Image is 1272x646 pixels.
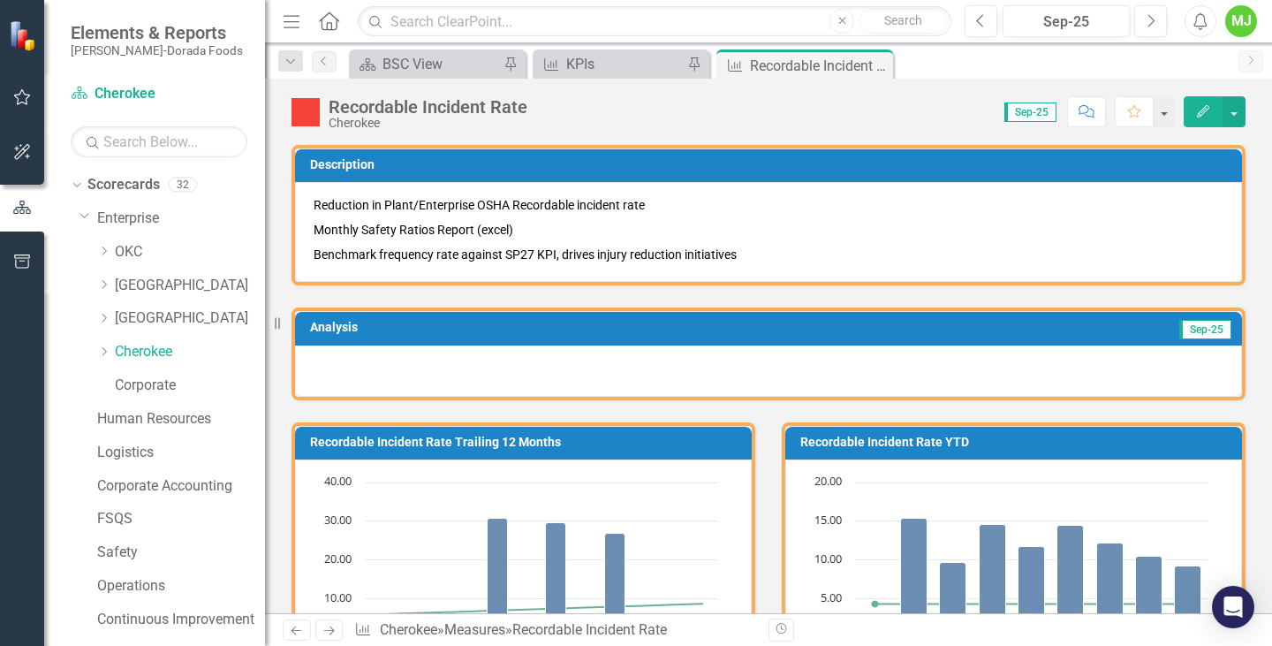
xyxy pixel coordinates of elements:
[354,620,755,641] div: » »
[324,551,352,566] text: 20.00
[324,589,352,605] text: 10.00
[87,175,160,195] a: Scorecards
[169,178,197,193] div: 32
[512,621,667,638] div: Recordable Incident Rate
[884,13,922,27] span: Search
[488,519,508,638] path: Feb-25, 30.81108645. Monthly Actual.
[1018,547,1045,638] path: May-25, 11.74494674. YTD Actual.
[814,473,842,489] text: 20.00
[940,563,966,638] path: Mar-25, 9.68607433. YTD Actual.
[97,576,265,597] a: Operations
[329,97,527,117] div: Recordable Incident Rate
[605,534,625,638] path: Jun-25, 26.77906734. Monthly Actual.
[314,196,1223,217] p: Reduction in Plant/Enterprise OSHA Recordable incident rate
[324,512,352,528] text: 30.00
[872,601,879,608] path: Jan-25, 4.29. YTD Target.
[750,55,889,77] div: Recordable Incident Rate
[329,117,527,130] div: Cherokee
[1179,320,1231,339] span: Sep-25
[324,473,352,489] text: 40.00
[97,476,265,497] a: Corporate Accounting
[71,126,247,157] input: Search Below...
[97,610,265,630] a: Continuous Improvement
[865,519,1201,638] g: YTD Actual, series 1 of 2. Bar series with 9 bars.
[291,98,320,126] img: Below Plan
[115,308,265,329] a: [GEOGRAPHIC_DATA]
[1009,11,1124,33] div: Sep-25
[800,436,1233,449] h3: Recordable Incident Rate YTD
[859,9,947,34] button: Search
[1175,566,1201,638] path: Sep-25, 9.23397839. YTD Actual.
[1003,5,1130,37] button: Sep-25
[444,621,505,638] a: Measures
[115,242,265,262] a: OKC
[1057,526,1084,638] path: Jun-25, 14.4488765. YTD Actual.
[97,543,265,563] a: Safety
[71,22,243,43] span: Elements & Reports
[1225,5,1257,37] button: MJ
[97,409,265,429] a: Human Resources
[1212,586,1254,628] div: Open Intercom Messenger
[97,509,265,529] a: FSQS
[980,525,1006,638] path: Apr-25, 14.59305444. YTD Actual.
[821,589,842,605] text: 5.00
[9,19,40,50] img: ClearPoint Strategy
[353,53,499,75] a: BSC View
[1097,543,1124,638] path: Jul-25, 12.18573002. YTD Actual.
[97,209,265,229] a: Enterprise
[901,519,927,638] path: Feb-25, 15.39684996. YTD Actual.
[115,276,265,296] a: [GEOGRAPHIC_DATA]
[872,601,1192,608] g: YTD Target, series 2 of 2. Line with 9 data points.
[358,6,951,37] input: Search ClearPoint...
[115,342,265,362] a: Cherokee
[314,242,1223,263] p: Benchmark frequency rate against SP27 KPI, drives injury reduction initiatives
[71,84,247,104] a: Cherokee
[380,621,437,638] a: Cherokee
[1136,557,1162,638] path: Aug-25, 10.43512198. YTD Actual.
[382,53,499,75] div: BSC View
[546,523,566,638] path: Apr-25, 29.57661082. Monthly Actual.
[566,53,683,75] div: KPIs
[314,217,1223,242] p: Monthly Safety Ratios Report (excel)
[537,53,683,75] a: KPIs
[71,43,243,57] small: [PERSON_NAME]-Dorada Foods
[97,443,265,463] a: Logistics
[1004,103,1056,122] span: Sep-25
[814,512,842,528] text: 15.00
[310,321,744,334] h3: Analysis
[310,158,1233,171] h3: Description
[310,436,743,449] h3: Recordable Incident Rate Trailing 12 Months
[115,376,265,396] a: Corporate
[814,551,842,566] text: 10.00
